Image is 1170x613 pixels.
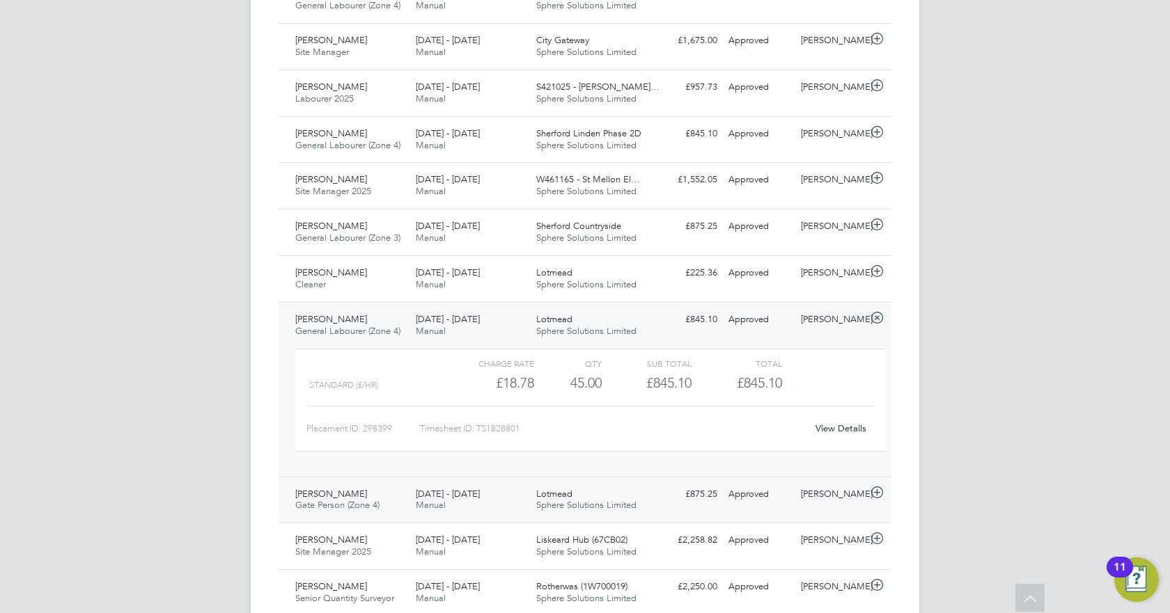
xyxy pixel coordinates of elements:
span: [DATE] - [DATE] [416,266,480,278]
div: £845.10 [650,308,723,331]
div: Approved [723,262,795,285]
span: Sphere Solutions Limited [536,325,637,337]
div: £225.36 [650,262,723,285]
span: [PERSON_NAME] [295,173,367,185]
div: £2,258.82 [650,529,723,552]
span: [DATE] - [DATE] [416,313,480,325]
span: Gate Person (Zone 4) [295,499,380,511]
div: [PERSON_NAME] [795,483,868,506]
div: £2,250.00 [650,575,723,598]
span: Sphere Solutions Limited [536,546,637,557]
div: Timesheet ID: TS1828801 [420,417,806,440]
div: £18.78 [444,372,534,395]
div: £845.10 [650,122,723,145]
span: S421025 - [PERSON_NAME]… [536,81,660,93]
span: Rotherwas (1W700019) [536,580,627,592]
span: Sphere Solutions Limited [536,46,637,58]
span: Sphere Solutions Limited [536,592,637,604]
div: QTY [534,355,602,372]
span: £845.10 [737,374,782,391]
span: Site Manager 2025 [295,185,371,197]
div: 45.00 [534,372,602,395]
div: Approved [723,168,795,191]
div: Approved [723,575,795,598]
div: £1,675.00 [650,29,723,52]
span: Manual [416,232,446,244]
span: Manual [416,93,446,104]
div: Approved [723,483,795,506]
span: Liskeard Hub (67CB02) [536,534,627,546]
span: Manual [416,546,446,557]
div: Approved [723,29,795,52]
span: [DATE] - [DATE] [416,81,480,93]
span: Sherford Linden Phase 2D [536,127,641,139]
button: Open Resource Center, 11 new notifications [1114,557,1159,602]
span: Sherford Countryside [536,220,621,232]
span: Manual [416,325,446,337]
span: [DATE] - [DATE] [416,34,480,46]
div: Approved [723,215,795,238]
span: [DATE] - [DATE] [416,220,480,232]
a: View Details [816,422,866,434]
span: [PERSON_NAME] [295,81,367,93]
span: Site Manager 2025 [295,546,371,557]
span: [PERSON_NAME] [295,580,367,592]
span: Sphere Solutions Limited [536,93,637,104]
span: [DATE] - [DATE] [416,580,480,592]
span: Sphere Solutions Limited [536,139,637,151]
span: Sphere Solutions Limited [536,185,637,197]
div: £875.25 [650,215,723,238]
div: Approved [723,308,795,331]
span: [PERSON_NAME] [295,127,367,139]
div: [PERSON_NAME] [795,122,868,145]
span: [PERSON_NAME] [295,34,367,46]
span: Lotmead [536,488,572,500]
div: Approved [723,529,795,552]
span: [DATE] - [DATE] [416,127,480,139]
div: Placement ID: 298399 [306,417,420,440]
div: £875.25 [650,483,723,506]
div: [PERSON_NAME] [795,575,868,598]
div: [PERSON_NAME] [795,529,868,552]
span: Standard (£/HR) [309,380,378,390]
span: Manual [416,592,446,604]
span: Sphere Solutions Limited [536,278,637,290]
span: General Labourer (Zone 4) [295,139,400,151]
div: [PERSON_NAME] [795,76,868,99]
span: Sphere Solutions Limited [536,499,637,511]
span: Lotmead [536,313,572,325]
span: [PERSON_NAME] [295,313,367,325]
span: [PERSON_NAME] [295,220,367,232]
span: General Labourer (Zone 4) [295,325,400,337]
div: 11 [1114,567,1126,585]
span: [DATE] - [DATE] [416,534,480,546]
span: Labourer 2025 [295,93,354,104]
div: Total [692,355,781,372]
span: Site Manager [295,46,349,58]
span: Manual [416,185,446,197]
span: Senior Quantity Surveyor [295,592,394,604]
div: Sub Total [602,355,692,372]
span: [PERSON_NAME] [295,534,367,546]
div: [PERSON_NAME] [795,215,868,238]
div: £845.10 [602,372,692,395]
div: £957.73 [650,76,723,99]
div: [PERSON_NAME] [795,262,868,285]
div: Charge rate [444,355,534,372]
span: W461165 - St Mellon El… [536,173,640,185]
span: [PERSON_NAME] [295,266,367,278]
span: [PERSON_NAME] [295,488,367,500]
span: Cleaner [295,278,326,290]
span: Manual [416,499,446,511]
span: Sphere Solutions Limited [536,232,637,244]
span: Manual [416,139,446,151]
span: General Labourer (Zone 3) [295,232,400,244]
div: £1,552.05 [650,168,723,191]
div: Approved [723,76,795,99]
span: Lotmead [536,266,572,278]
span: Manual [416,46,446,58]
div: [PERSON_NAME] [795,29,868,52]
span: Manual [416,278,446,290]
span: [DATE] - [DATE] [416,488,480,500]
div: Approved [723,122,795,145]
